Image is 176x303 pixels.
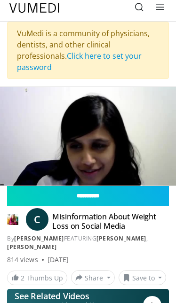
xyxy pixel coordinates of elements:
div: By FEATURING , [7,234,169,251]
a: [PERSON_NAME] [7,243,57,251]
a: C [26,208,48,231]
a: [PERSON_NAME] [14,234,64,242]
div: VuMedi is a community of physicians, dentists, and other clinical professionals. [7,22,169,79]
a: 2 Thumbs Up [7,271,67,285]
p: See Related Videos [15,291,129,301]
img: VuMedi Logo [9,3,59,13]
h4: Misinformation About Weight Loss on Social Media [52,212,165,231]
span: 2 [21,273,24,282]
div: [DATE] [48,255,69,264]
a: [PERSON_NAME] [96,234,146,242]
button: Share [71,270,115,285]
a: Click here to set your password [17,51,142,72]
button: Save to [119,270,167,285]
img: Dr. Carolynn Francavilla [7,212,18,227]
span: 814 views [7,255,38,264]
